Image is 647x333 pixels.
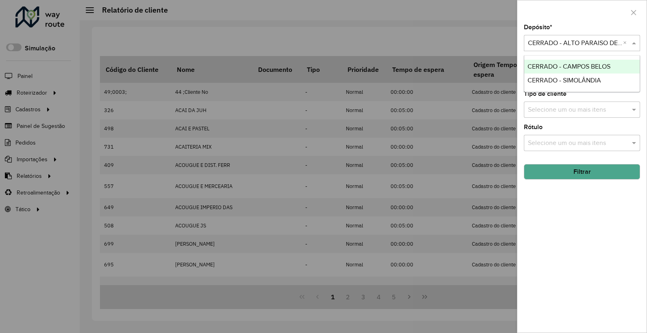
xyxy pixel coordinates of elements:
[524,164,640,179] button: Filtrar
[524,122,543,132] label: Rótulo
[524,22,552,32] label: Depósito
[524,89,567,99] label: Tipo de cliente
[528,77,601,84] span: CERRADO - SIMOLÂNDIA
[623,38,630,48] span: Clear all
[524,55,640,92] ng-dropdown-panel: Options list
[528,63,610,70] span: CERRADO - CAMPOS BELOS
